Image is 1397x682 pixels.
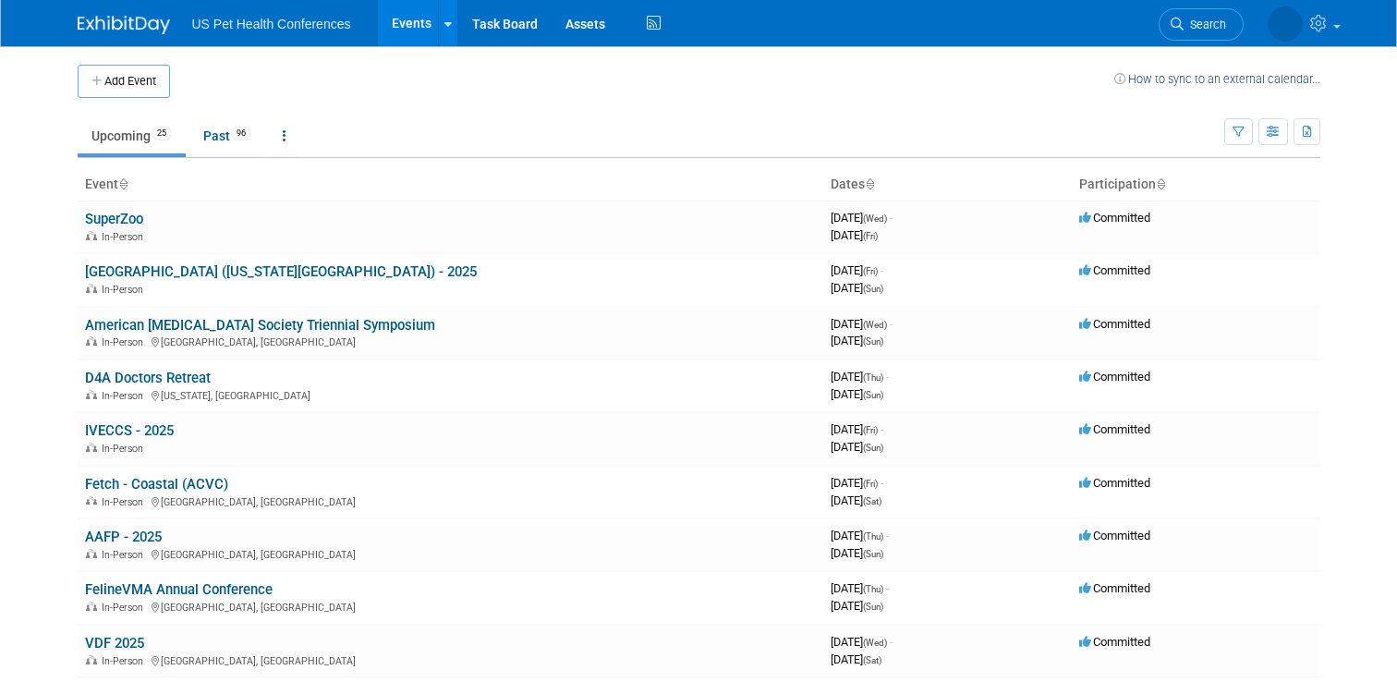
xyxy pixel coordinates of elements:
[85,581,273,598] a: FelineVMA Annual Conference
[1072,169,1320,201] th: Participation
[863,266,878,276] span: (Fri)
[78,65,170,98] button: Add Event
[1079,422,1150,436] span: Committed
[863,479,878,489] span: (Fri)
[890,317,893,331] span: -
[831,652,881,666] span: [DATE]
[1079,211,1150,225] span: Committed
[881,476,883,490] span: -
[86,336,97,346] img: In-Person Event
[85,652,816,667] div: [GEOGRAPHIC_DATA], [GEOGRAPHIC_DATA]
[189,118,265,153] a: Past96
[85,263,477,280] a: [GEOGRAPHIC_DATA] ([US_STATE][GEOGRAPHIC_DATA]) - 2025
[231,127,251,140] span: 96
[78,169,823,201] th: Event
[1079,317,1150,331] span: Committed
[890,211,893,225] span: -
[78,118,186,153] a: Upcoming25
[863,655,881,665] span: (Sat)
[863,531,883,542] span: (Thu)
[85,334,816,348] div: [GEOGRAPHIC_DATA], [GEOGRAPHIC_DATA]
[831,635,893,649] span: [DATE]
[86,390,97,399] img: In-Person Event
[881,422,883,436] span: -
[823,169,1072,201] th: Dates
[85,546,816,561] div: [GEOGRAPHIC_DATA], [GEOGRAPHIC_DATA]
[85,476,228,493] a: Fetch - Coastal (ACVC)
[1079,370,1150,384] span: Committed
[85,211,143,227] a: SuperZoo
[1114,72,1320,86] a: How to sync to an external calendar...
[1079,263,1150,277] span: Committed
[102,336,149,348] span: In-Person
[102,655,149,667] span: In-Person
[1079,529,1150,542] span: Committed
[831,581,889,595] span: [DATE]
[863,443,883,453] span: (Sun)
[102,231,149,243] span: In-Person
[85,635,144,652] a: VDF 2025
[86,284,97,293] img: In-Person Event
[1079,635,1150,649] span: Committed
[863,584,883,594] span: (Thu)
[831,387,883,401] span: [DATE]
[102,549,149,561] span: In-Person
[831,317,893,331] span: [DATE]
[831,493,881,507] span: [DATE]
[86,602,97,611] img: In-Person Event
[85,493,816,508] div: [GEOGRAPHIC_DATA], [GEOGRAPHIC_DATA]
[863,549,883,559] span: (Sun)
[85,387,816,402] div: [US_STATE], [GEOGRAPHIC_DATA]
[102,602,149,614] span: In-Person
[85,599,816,614] div: [GEOGRAPHIC_DATA], [GEOGRAPHIC_DATA]
[863,390,883,400] span: (Sun)
[831,228,878,242] span: [DATE]
[863,425,878,435] span: (Fri)
[831,211,893,225] span: [DATE]
[886,581,889,595] span: -
[886,370,889,384] span: -
[85,317,435,334] a: American [MEDICAL_DATA] Society Triennial Symposium
[863,372,883,383] span: (Thu)
[192,17,351,31] span: US Pet Health Conferences
[86,655,97,664] img: In-Person Event
[831,529,889,542] span: [DATE]
[865,177,874,191] a: Sort by Start Date
[863,284,883,294] span: (Sun)
[102,443,149,455] span: In-Person
[831,546,883,560] span: [DATE]
[881,263,883,277] span: -
[831,440,883,454] span: [DATE]
[831,370,889,384] span: [DATE]
[831,422,883,436] span: [DATE]
[1079,581,1150,595] span: Committed
[863,638,887,648] span: (Wed)
[863,602,883,612] span: (Sun)
[1184,18,1226,31] span: Search
[86,549,97,558] img: In-Person Event
[863,320,887,330] span: (Wed)
[102,390,149,402] span: In-Person
[85,529,162,545] a: AAFP - 2025
[863,213,887,224] span: (Wed)
[85,370,211,386] a: D4A Doctors Retreat
[102,496,149,508] span: In-Person
[831,281,883,295] span: [DATE]
[86,231,97,240] img: In-Person Event
[886,529,889,542] span: -
[152,127,172,140] span: 25
[831,263,883,277] span: [DATE]
[831,599,883,613] span: [DATE]
[1156,177,1165,191] a: Sort by Participation Type
[85,422,174,439] a: IVECCS - 2025
[118,177,128,191] a: Sort by Event Name
[1268,6,1303,42] img: Adriana Zardus
[1159,8,1244,41] a: Search
[890,635,893,649] span: -
[863,336,883,347] span: (Sun)
[831,334,883,347] span: [DATE]
[831,476,883,490] span: [DATE]
[102,284,149,296] span: In-Person
[78,16,170,34] img: ExhibitDay
[86,496,97,505] img: In-Person Event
